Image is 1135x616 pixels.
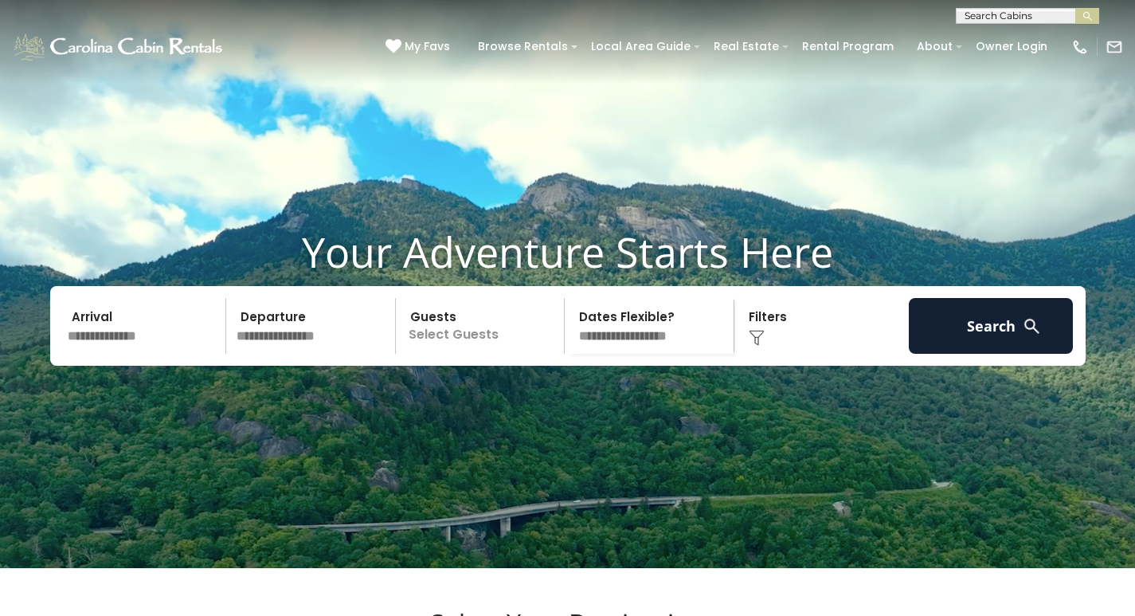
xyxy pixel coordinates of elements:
[1071,38,1089,56] img: phone-regular-white.png
[386,38,454,56] a: My Favs
[12,31,227,63] img: White-1-1-2.png
[794,34,902,59] a: Rental Program
[583,34,699,59] a: Local Area Guide
[1106,38,1123,56] img: mail-regular-white.png
[12,227,1123,277] h1: Your Adventure Starts Here
[401,298,565,354] p: Select Guests
[749,330,765,346] img: filter--v1.png
[1022,316,1042,336] img: search-regular-white.png
[909,34,961,59] a: About
[470,34,576,59] a: Browse Rentals
[909,298,1074,354] button: Search
[968,34,1055,59] a: Owner Login
[405,38,450,55] span: My Favs
[706,34,787,59] a: Real Estate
